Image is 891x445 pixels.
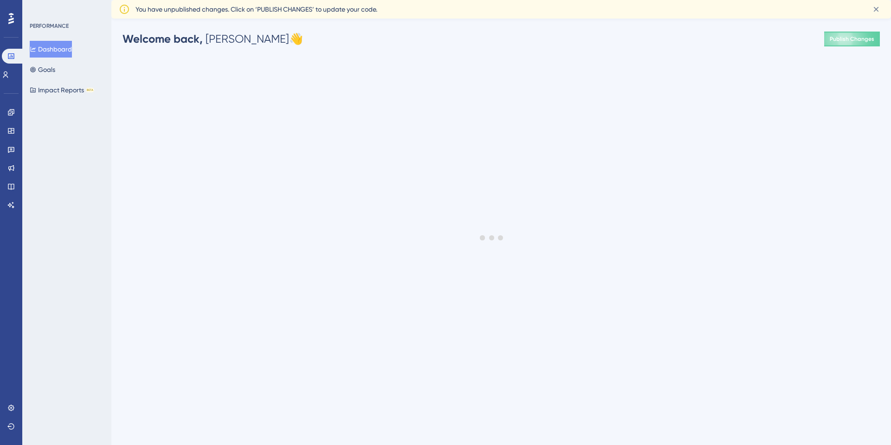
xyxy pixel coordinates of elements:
span: You have unpublished changes. Click on ‘PUBLISH CHANGES’ to update your code. [136,4,377,15]
button: Dashboard [30,41,72,58]
div: BETA [86,88,94,92]
button: Publish Changes [824,32,880,46]
button: Goals [30,61,55,78]
span: Publish Changes [830,35,874,43]
div: PERFORMANCE [30,22,69,30]
span: Welcome back, [123,32,203,45]
div: [PERSON_NAME] 👋 [123,32,303,46]
button: Impact ReportsBETA [30,82,94,98]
